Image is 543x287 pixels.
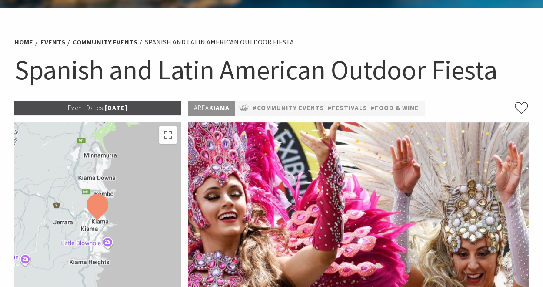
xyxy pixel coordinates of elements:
a: Events [40,37,65,47]
a: #Food & Wine [370,103,418,114]
h1: Spanish and Latin American Outdoor Fiesta [14,52,529,88]
span: Area [193,104,209,112]
button: Toggle fullscreen view [159,126,177,144]
a: #Community Events [252,103,324,114]
li: Spanish and Latin American Outdoor Fiesta [145,37,294,48]
p: Kiama [188,101,235,116]
p: [DATE] [14,101,181,115]
a: Community Events [73,37,137,47]
a: Home [14,37,33,47]
a: #Festivals [327,103,367,114]
span: Event Dates: [67,104,104,112]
